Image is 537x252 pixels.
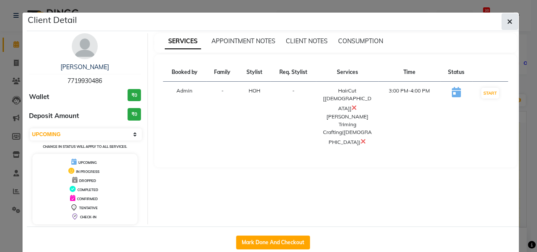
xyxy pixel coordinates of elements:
span: CLIENT NOTES [286,37,328,45]
th: Services [316,63,378,82]
span: 7719930486 [67,77,102,85]
span: TENTATIVE [79,206,98,210]
td: - [206,82,238,152]
img: avatar [72,33,98,59]
span: UPCOMING [78,160,97,165]
span: CHECK-IN [80,215,96,219]
td: Admin [163,82,207,152]
td: 3:00 PM-4:00 PM [378,82,440,152]
button: START [481,88,499,99]
th: Time [378,63,440,82]
span: IN PROGRESS [76,169,99,174]
span: DROPPED [79,179,96,183]
span: SERVICES [165,34,201,49]
small: Change in status will apply to all services. [43,144,127,149]
span: CONSUMPTION [338,37,383,45]
a: [PERSON_NAME] [61,63,109,71]
h3: ₹0 [128,89,141,102]
h3: ₹0 [128,108,141,121]
th: Booked by [163,63,207,82]
th: Family [206,63,238,82]
td: - [270,82,316,152]
h5: Client Detail [28,13,77,26]
div: HairCut [[DEMOGRAPHIC_DATA]] [321,87,373,113]
th: Stylist [239,63,270,82]
span: COMPLETED [77,188,98,192]
span: CONFIRMED [77,197,98,201]
span: Deposit Amount [29,111,79,121]
span: Wallet [29,92,49,102]
th: Req. Stylist [270,63,316,82]
span: APPOINTMENT NOTES [211,37,275,45]
button: Mark Done And Checkout [236,236,310,249]
th: Status [440,63,472,82]
div: [PERSON_NAME] Triming Crafting([DEMOGRAPHIC_DATA]) [321,113,373,147]
span: HOH [249,87,260,94]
